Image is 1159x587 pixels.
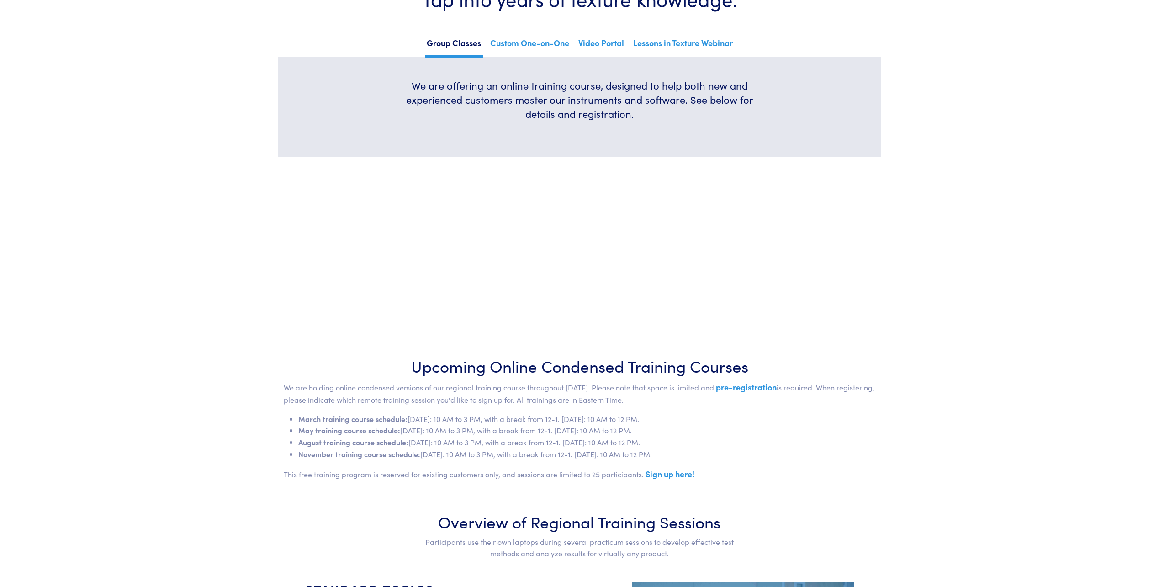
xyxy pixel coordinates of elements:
[577,35,626,55] a: Video Portal
[298,448,876,460] li: [DATE]: 10 AM to 3 PM, with a break from 12-1. [DATE]: 10 AM to 12 PM.
[298,449,420,459] span: November training course schedule:
[284,354,876,377] h3: Upcoming Online Condensed Training Courses
[298,437,408,447] span: August training course schedule:
[399,79,761,121] h6: We are offering an online training course, designed to help both new and experienced customers ma...
[298,425,400,435] span: May training course schedule:
[298,437,876,448] li: [DATE]: 10 AM to 3 PM, with a break from 12-1. [DATE]: 10 AM to 12 PM.
[284,380,876,406] p: We are holding online condensed versions of our regional training course throughout [DATE]. Pleas...
[631,35,735,55] a: Lessons in Texture Webinar
[284,467,876,481] p: This free training program is reserved for existing customers only, and sessions are limited to 2...
[488,35,571,55] a: Custom One-on-One
[298,414,408,424] span: March training course schedule:
[646,468,694,480] a: Sign up here!
[425,35,483,58] a: Group Classes
[298,425,876,437] li: [DATE]: 10 AM to 3 PM, with a break from 12-1. [DATE]: 10 AM to 12 PM.
[298,413,876,425] li: [DATE]: 10 AM to 3 PM, with a break from 12-1. [DATE]: 10 AM to 12 PM.
[423,510,736,533] h3: Overview of Regional Training Sessions
[716,381,777,393] a: pre-registration
[423,536,736,560] p: Participants use their own laptops during several practicum sessions to develop effective test me...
